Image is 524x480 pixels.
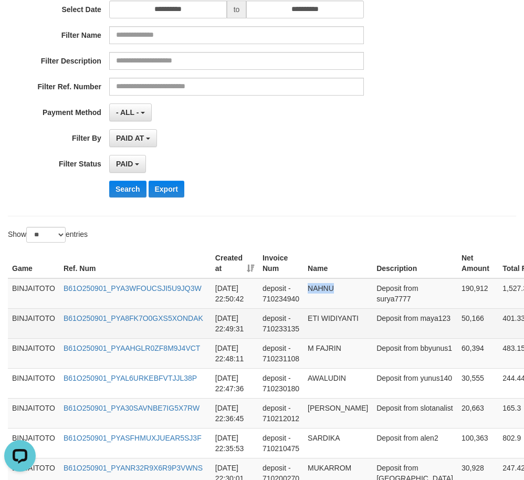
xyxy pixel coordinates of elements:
[8,278,59,309] td: BINJAITOTO
[258,248,303,278] th: Invoice Num
[457,248,498,278] th: Net Amount
[258,398,303,428] td: deposit - 710212012
[303,368,372,398] td: AWALUDIN
[211,368,258,398] td: [DATE] 22:47:36
[303,398,372,428] td: [PERSON_NAME]
[372,428,457,458] td: Deposit from alen2
[258,368,303,398] td: deposit - 710230180
[211,278,258,309] td: [DATE] 22:50:42
[372,308,457,338] td: Deposit from maya123
[109,103,152,121] button: - ALL -
[64,434,202,442] a: B61O250901_PYASFHMUXJUEAR5SJ3F
[211,248,258,278] th: Created at: activate to sort column ascending
[8,308,59,338] td: BINJAITOTO
[303,308,372,338] td: ETI WIDIYANTI
[8,248,59,278] th: Game
[227,1,247,18] span: to
[211,338,258,368] td: [DATE] 22:48:11
[457,338,498,368] td: 60,394
[8,398,59,428] td: BINJAITOTO
[64,464,203,472] a: B61O250901_PYANR32R9X6R9P3VWNS
[64,404,200,412] a: B61O250901_PYA30SAVNBE7IG5X7RW
[64,284,202,293] a: B61O250901_PYA3WFOUCSJI5U9JQ3W
[8,368,59,398] td: BINJAITOTO
[258,338,303,368] td: deposit - 710231108
[258,308,303,338] td: deposit - 710233135
[372,368,457,398] td: Deposit from yunus140
[303,278,372,309] td: NAHNU
[303,338,372,368] td: M FAJRIN
[211,398,258,428] td: [DATE] 22:36:45
[4,4,36,36] button: Open LiveChat chat widget
[8,227,88,243] label: Show entries
[59,248,211,278] th: Ref. Num
[109,155,146,173] button: PAID
[116,108,139,117] span: - ALL -
[457,368,498,398] td: 30,555
[211,308,258,338] td: [DATE] 22:49:31
[372,278,457,309] td: Deposit from surya7777
[457,398,498,428] td: 20,663
[457,278,498,309] td: 190,912
[372,248,457,278] th: Description
[303,248,372,278] th: Name
[64,314,203,322] a: B61O250901_PYA8FK7O0GXS5XONDAK
[457,308,498,338] td: 50,166
[109,181,146,197] button: Search
[64,374,197,382] a: B61O250901_PYAL6URKEBFVTJJL38P
[258,278,303,309] td: deposit - 710234940
[8,338,59,368] td: BINJAITOTO
[211,428,258,458] td: [DATE] 22:35:53
[109,129,157,147] button: PAID AT
[303,428,372,458] td: SARDIKA
[149,181,184,197] button: Export
[26,227,66,243] select: Showentries
[116,160,133,168] span: PAID
[457,428,498,458] td: 100,363
[64,344,200,352] a: B61O250901_PYAAHGLR0ZF8M9J4VCT
[116,134,144,142] span: PAID AT
[258,428,303,458] td: deposit - 710210475
[372,398,457,428] td: Deposit from slotanalist
[8,428,59,458] td: BINJAITOTO
[372,338,457,368] td: Deposit from bbyunus1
